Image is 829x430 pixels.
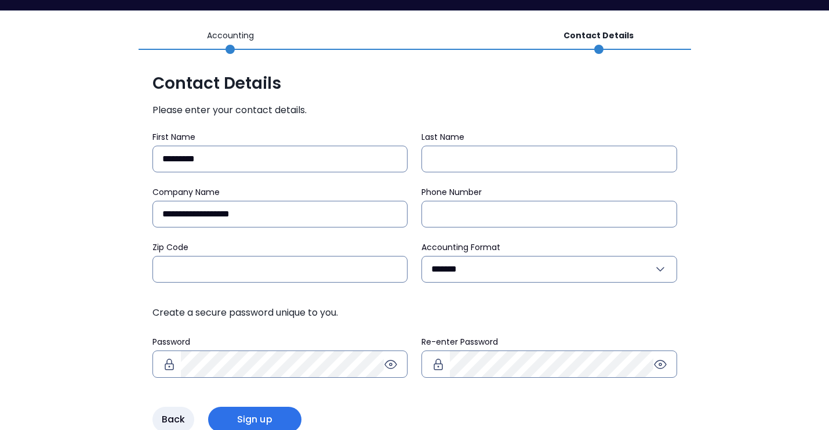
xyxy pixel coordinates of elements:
[207,30,254,42] p: Accounting
[563,30,634,42] p: Contact Details
[421,241,500,253] span: Accounting Format
[421,336,498,348] span: Re-enter Password
[237,413,272,427] span: Sign up
[152,241,188,253] span: Zip Code
[421,131,464,143] span: Last Name
[152,103,677,117] span: Please enter your contact details.
[152,73,677,94] span: Contact Details
[152,336,190,348] span: Password
[152,306,677,320] span: Create a secure password unique to you.
[162,413,185,427] span: Back
[152,131,195,143] span: First Name
[421,186,482,198] span: Phone Number
[152,186,220,198] span: Company Name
